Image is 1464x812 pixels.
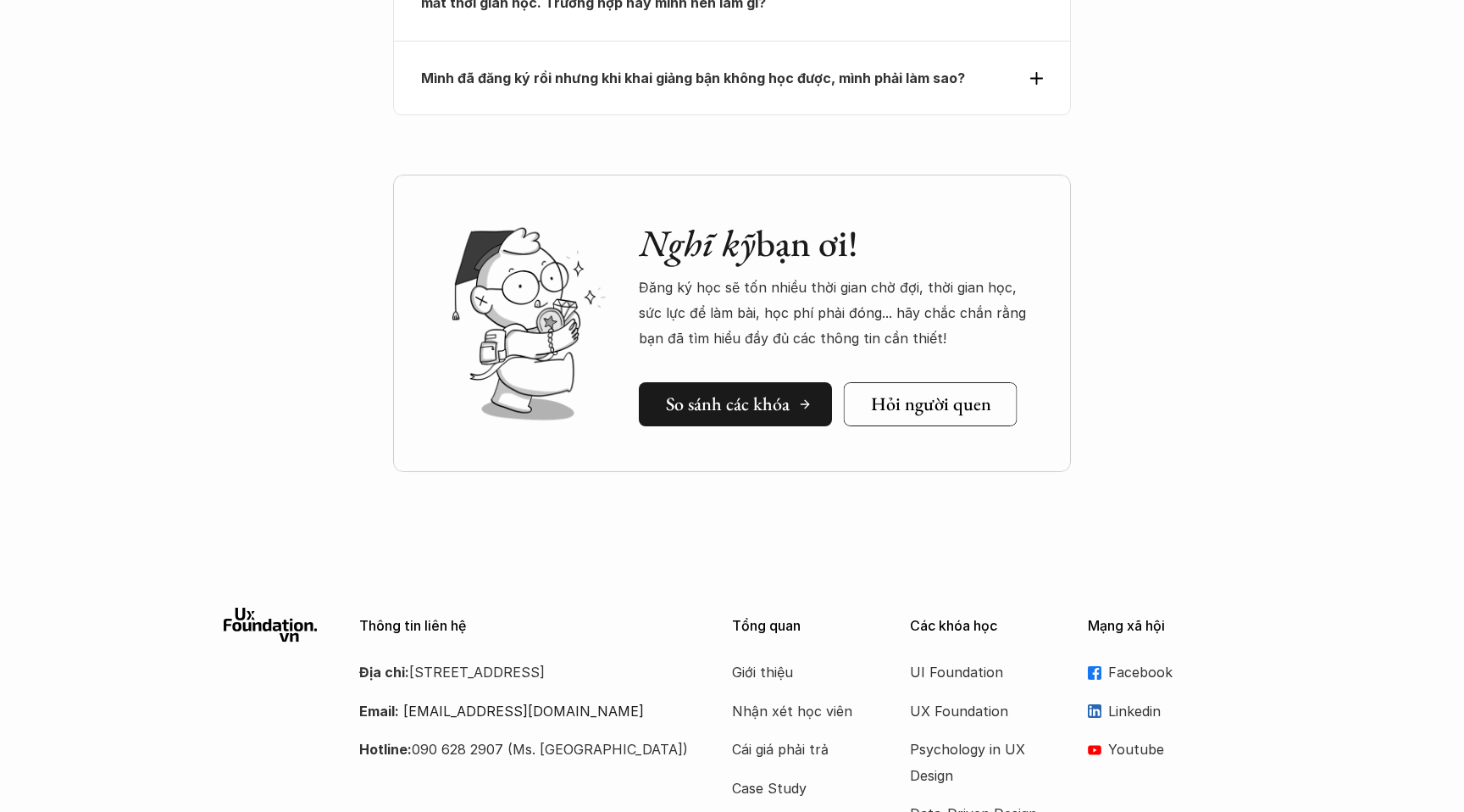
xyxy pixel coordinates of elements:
[359,703,399,720] strong: Email:
[403,703,644,720] a: [EMAIL_ADDRESS][DOMAIN_NAME]
[1108,659,1240,685] p: Facebook
[359,737,690,762] p: 090 628 2907 (Ms. [GEOGRAPHIC_DATA])
[732,659,868,685] a: Giới thiệu
[421,70,965,86] strong: Mình đã đăng ký rồi nhưng khi khai giảng bận không học được, mình phải làm sao?
[1088,737,1240,762] a: Youtube
[359,618,690,634] p: Thông tin liên hệ
[844,382,1018,426] a: Hỏi người quen
[639,382,832,426] a: So sánh các khóa
[359,741,412,758] strong: Hotline:
[1088,698,1240,724] a: Linkedin
[732,618,884,634] p: Tổng quan
[639,219,756,267] em: Nghĩ kỹ
[639,221,1037,266] h2: bạn ơi!
[359,659,690,685] p: [STREET_ADDRESS]
[732,698,868,724] a: Nhận xét học viên
[910,737,1045,788] a: Psychology in UX Design
[1108,698,1240,724] p: Linkedin
[732,737,868,762] a: Cái giá phải trả
[1088,659,1240,685] a: Facebook
[910,698,1045,724] a: UX Foundation
[666,393,790,415] h5: So sánh các khóa
[639,275,1037,352] p: Đăng ký học sẽ tốn nhiều thời gian chờ đợi, thời gian học, sức lực để làm bài, học phí phải đóng....
[1108,737,1240,762] p: Youtube
[871,393,991,415] h5: Hỏi người quen
[910,618,1062,634] p: Các khóa học
[910,659,1045,685] a: UI Foundation
[359,664,409,681] strong: Địa chỉ:
[732,776,868,801] a: Case Study
[1088,618,1240,634] p: Mạng xã hội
